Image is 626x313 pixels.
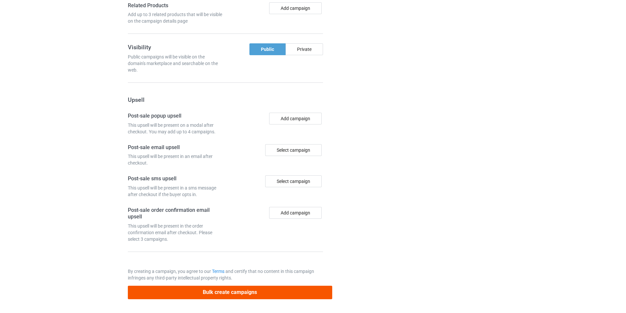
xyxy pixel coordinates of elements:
button: Bulk create campaigns [128,286,332,299]
div: Public [249,43,286,55]
h4: Related Products [128,2,223,9]
div: Public campaigns will be visible on the domain's marketplace and searchable on the web. [128,54,223,73]
h4: Post-sale sms upsell [128,175,223,182]
div: This upsell will be present on a modal after checkout. You may add up to 4 campaigns. [128,122,223,135]
a: Terms [212,269,224,274]
button: Add campaign [269,113,322,124]
div: This upsell will be present in a sms message after checkout if the buyer opts in. [128,185,223,198]
h4: Post-sale email upsell [128,144,223,151]
h4: Post-sale popup upsell [128,113,223,120]
p: By creating a campaign, you agree to our and certify that no content in this campaign infringes a... [128,268,323,281]
h4: Post-sale order confirmation email upsell [128,207,223,220]
h3: Visibility [128,43,223,51]
button: Add campaign [269,2,322,14]
div: Private [286,43,323,55]
h3: Upsell [128,96,323,103]
div: Select campaign [265,144,322,156]
button: Add campaign [269,207,322,219]
div: Select campaign [265,175,322,187]
div: Add up to 3 related products that will be visible on the campaign details page [128,11,223,24]
div: This upsell will be present in an email after checkout. [128,153,223,166]
div: This upsell will be present in the order confirmation email after checkout. Please select 3 campa... [128,223,223,242]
